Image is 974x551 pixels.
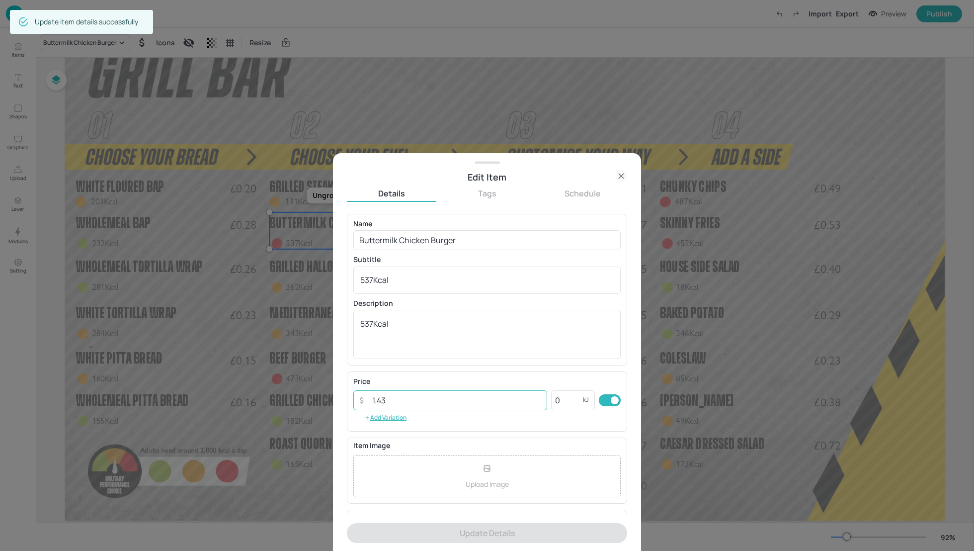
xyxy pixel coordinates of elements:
[366,390,547,410] input: 10
[35,13,138,31] div: Update item details successfully
[583,396,589,403] p: kJ
[353,442,621,449] p: Item Image
[551,390,583,410] input: 429
[347,188,436,199] button: Details
[347,170,627,184] div: Edit Item
[442,188,532,199] button: Tags
[360,318,614,351] textarea: 537Kcal
[353,256,621,263] p: Subtitle
[353,230,621,250] input: eg. Chicken Teriyaki Sushi Roll
[353,410,417,425] button: Add Variation
[353,300,621,307] p: Description
[353,378,370,385] p: Price
[466,479,509,489] p: Upload Image
[353,220,621,227] p: Name
[360,275,614,285] textarea: 537Kcal
[538,188,627,199] button: Schedule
